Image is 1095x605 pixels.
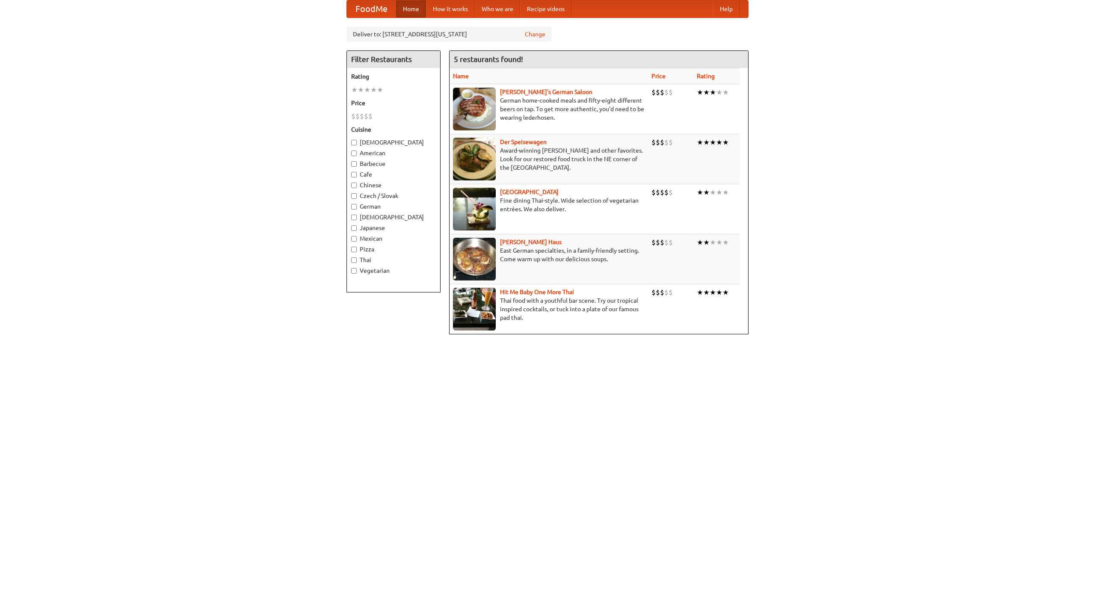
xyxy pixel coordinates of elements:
input: [DEMOGRAPHIC_DATA] [351,215,357,220]
label: Barbecue [351,159,436,168]
li: ★ [697,288,703,297]
ng-pluralize: 5 restaurants found! [454,55,523,63]
li: ★ [703,188,710,197]
li: $ [651,88,656,97]
a: [PERSON_NAME] Haus [500,239,562,245]
li: ★ [710,88,716,97]
li: $ [656,288,660,297]
li: ★ [703,138,710,147]
li: $ [660,88,664,97]
li: $ [660,138,664,147]
label: American [351,149,436,157]
li: ★ [703,288,710,297]
label: Japanese [351,224,436,232]
li: ★ [716,188,722,197]
li: ★ [716,238,722,247]
li: $ [368,112,373,121]
a: Hit Me Baby One More Thai [500,289,574,295]
li: $ [656,238,660,247]
li: ★ [697,188,703,197]
h5: Cuisine [351,125,436,134]
li: ★ [377,85,383,94]
label: Vegetarian [351,266,436,275]
label: Pizza [351,245,436,254]
input: Mexican [351,236,357,242]
a: [GEOGRAPHIC_DATA] [500,189,559,195]
li: ★ [722,288,729,297]
li: $ [364,112,368,121]
li: $ [651,288,656,297]
a: Home [396,0,426,18]
li: ★ [364,85,370,94]
li: $ [651,188,656,197]
label: [DEMOGRAPHIC_DATA] [351,213,436,221]
input: Chinese [351,183,357,188]
li: $ [660,238,664,247]
li: ★ [370,85,377,94]
input: Cafe [351,172,357,177]
li: $ [660,188,664,197]
li: ★ [722,88,729,97]
a: How it works [426,0,475,18]
h4: Filter Restaurants [347,51,440,68]
label: [DEMOGRAPHIC_DATA] [351,138,436,147]
img: kohlhaus.jpg [453,238,496,280]
li: $ [651,138,656,147]
input: [DEMOGRAPHIC_DATA] [351,140,357,145]
li: $ [351,112,355,121]
p: Fine dining Thai-style. Wide selection of vegetarian entrées. We also deliver. [453,196,645,213]
input: Barbecue [351,161,357,167]
label: Cafe [351,170,436,179]
li: $ [664,288,669,297]
a: Change [525,30,545,38]
li: $ [660,288,664,297]
a: Der Speisewagen [500,139,547,145]
input: Vegetarian [351,268,357,274]
li: $ [656,138,660,147]
p: Thai food with a youthful bar scene. Try our tropical inspired cocktails, or tuck into a plate of... [453,296,645,322]
li: ★ [358,85,364,94]
a: Who we are [475,0,520,18]
li: ★ [716,88,722,97]
input: Czech / Slovak [351,193,357,199]
label: Mexican [351,234,436,243]
input: German [351,204,357,210]
li: ★ [697,238,703,247]
label: Czech / Slovak [351,192,436,200]
li: ★ [710,288,716,297]
div: Deliver to: [STREET_ADDRESS][US_STATE] [346,27,552,42]
a: Help [713,0,740,18]
li: $ [669,138,673,147]
input: Thai [351,257,357,263]
li: ★ [703,88,710,97]
li: $ [669,288,673,297]
li: ★ [710,138,716,147]
input: Japanese [351,225,357,231]
li: ★ [716,138,722,147]
li: ★ [710,238,716,247]
li: $ [669,188,673,197]
img: esthers.jpg [453,88,496,130]
li: ★ [697,88,703,97]
li: $ [669,88,673,97]
li: $ [669,238,673,247]
p: Award-winning [PERSON_NAME] and other favorites. Look for our restored food truck in the NE corne... [453,146,645,172]
li: $ [656,188,660,197]
label: Chinese [351,181,436,189]
li: $ [664,188,669,197]
li: ★ [697,138,703,147]
li: $ [656,88,660,97]
img: speisewagen.jpg [453,138,496,180]
li: ★ [722,238,729,247]
input: Pizza [351,247,357,252]
label: Thai [351,256,436,264]
li: ★ [722,138,729,147]
p: East German specialties, in a family-friendly setting. Come warm up with our delicious soups. [453,246,645,263]
a: [PERSON_NAME]'s German Saloon [500,89,592,95]
li: ★ [716,288,722,297]
a: Price [651,73,666,80]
